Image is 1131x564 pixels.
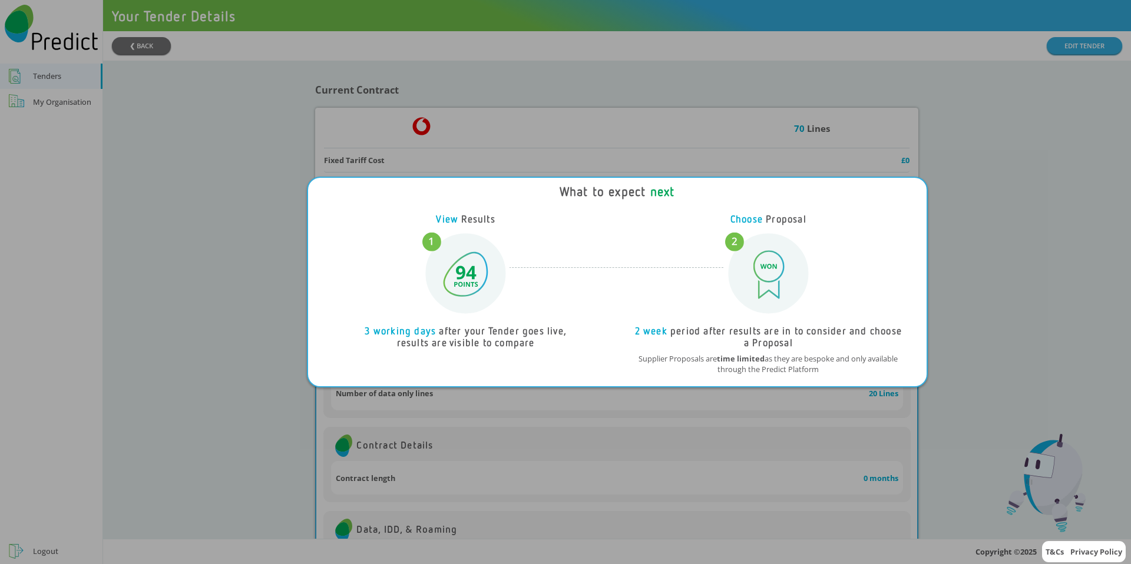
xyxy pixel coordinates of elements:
[650,184,675,199] span: next
[365,325,439,337] span: 3 working days
[1046,546,1064,557] a: T&Cs
[730,213,763,225] span: Choose
[436,213,458,225] span: View
[629,326,908,349] div: period after results are in to consider and choose a Proposal
[635,325,667,337] span: 2 week
[629,214,908,225] div: Proposal
[717,353,765,364] b: time limited
[560,184,675,198] div: What to expect
[326,214,606,225] div: Results
[326,326,606,349] div: after your Tender goes live, results are visible to compare
[1070,546,1122,557] a: Privacy Policy
[626,353,911,374] p: Supplier Proposals are as they are bespoke and only available through the Predict Platform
